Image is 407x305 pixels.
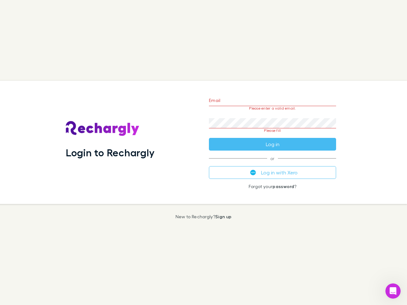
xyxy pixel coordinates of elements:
[209,166,336,179] button: Log in with Xero
[385,283,401,299] iframe: Intercom live chat
[250,170,256,175] img: Xero's logo
[209,158,336,159] span: or
[66,146,155,159] h1: Login to Rechargly
[272,184,294,189] a: password
[66,121,140,136] img: Rechargly's Logo
[176,214,232,219] p: New to Rechargly?
[209,106,336,111] p: Please enter a valid email.
[209,128,336,133] p: Please fill
[209,138,336,151] button: Log in
[215,214,231,219] a: Sign up
[209,184,336,189] p: Forgot your ?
